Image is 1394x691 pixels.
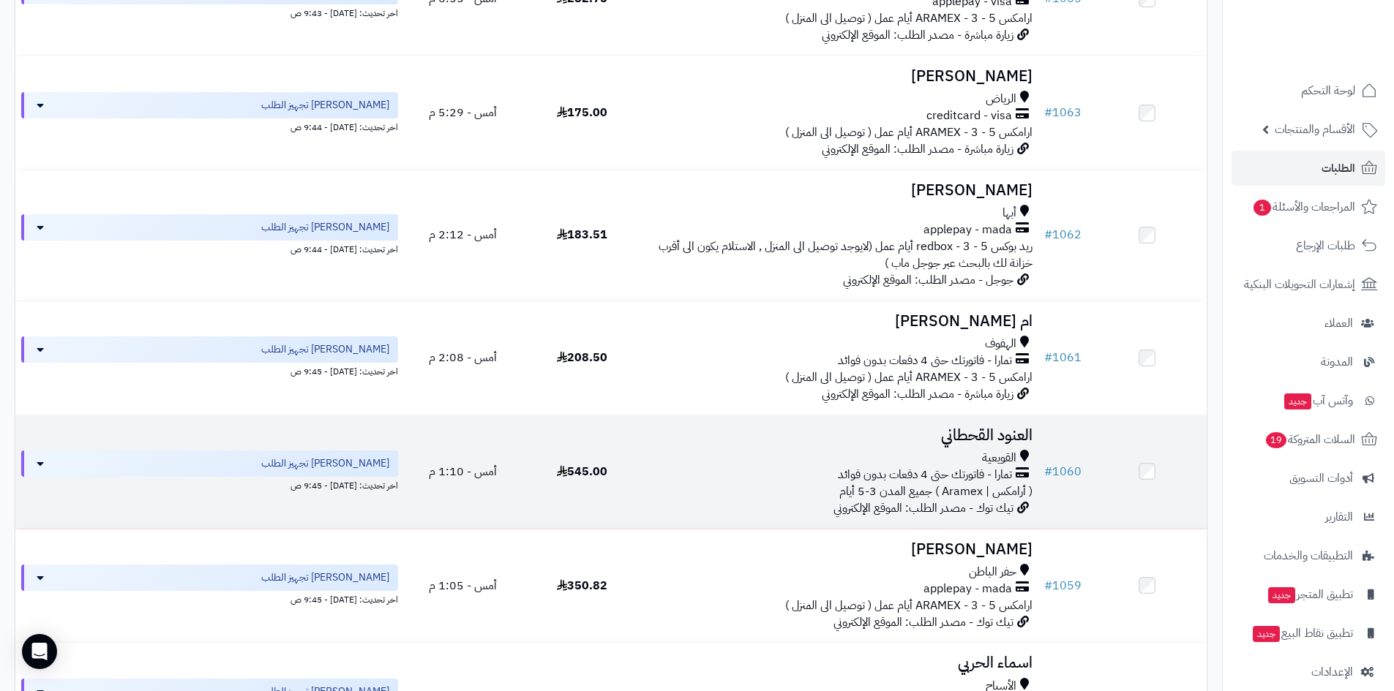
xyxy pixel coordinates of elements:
span: # [1044,577,1052,594]
span: 175.00 [557,104,607,121]
span: ارامكس ARAMEX - 3 - 5 أيام عمل ( توصيل الى المنزل ) [785,597,1033,614]
span: applepay - mada [923,222,1012,238]
a: المدونة [1232,344,1385,380]
a: أدوات التسويق [1232,461,1385,496]
span: [PERSON_NAME] تجهيز الطلب [261,98,389,113]
div: اخر تحديث: [DATE] - 9:44 ص [21,118,398,134]
div: اخر تحديث: [DATE] - 9:45 ص [21,477,398,492]
span: طلبات الإرجاع [1296,235,1355,256]
span: ارامكس ARAMEX - 3 - 5 أيام عمل ( توصيل الى المنزل ) [785,124,1033,141]
span: تيك توك - مصدر الطلب: الموقع الإلكتروني [833,613,1013,631]
span: الطلبات [1322,158,1355,178]
a: السلات المتروكة19 [1232,422,1385,457]
img: logo-2.png [1294,34,1380,65]
span: ارامكس ARAMEX - 3 - 5 أيام عمل ( توصيل الى المنزل ) [785,369,1033,386]
span: تمارا - فاتورتك حتى 4 دفعات بدون فوائد [838,467,1012,483]
span: العملاء [1324,313,1353,333]
span: 208.50 [557,349,607,366]
span: الأقسام والمنتجات [1275,119,1355,140]
div: اخر تحديث: [DATE] - 9:45 ص [21,363,398,378]
span: تمارا - فاتورتك حتى 4 دفعات بدون فوائد [838,352,1012,369]
span: الرياض [986,91,1016,107]
span: # [1044,104,1052,121]
h3: [PERSON_NAME] [648,541,1033,558]
span: المدونة [1321,352,1353,372]
a: التطبيقات والخدمات [1232,538,1385,573]
span: [PERSON_NAME] تجهيز الطلب [261,456,389,471]
span: أمس - 1:10 م [429,463,497,480]
span: المراجعات والأسئلة [1252,197,1355,217]
span: # [1044,463,1052,480]
span: وآتس آب [1283,390,1353,411]
span: أمس - 1:05 م [429,577,497,594]
div: اخر تحديث: [DATE] - 9:43 ص [21,4,398,20]
a: الإعدادات [1232,654,1385,690]
span: إشعارات التحويلات البنكية [1244,274,1355,295]
span: جديد [1284,393,1311,409]
span: ريد بوكس redbox - 3 - 5 أيام عمل (لايوجد توصيل الى المنزل , الاستلام يكون الى أقرب خزانة لك بالبح... [659,238,1033,272]
span: جديد [1253,626,1280,642]
a: #1059 [1044,577,1082,594]
a: التقارير [1232,499,1385,535]
span: أدوات التسويق [1289,468,1353,488]
span: 1 [1254,200,1271,216]
a: #1060 [1044,463,1082,480]
a: #1061 [1044,349,1082,366]
span: تطبيق المتجر [1267,584,1353,605]
a: لوحة التحكم [1232,73,1385,108]
h3: [PERSON_NAME] [648,182,1033,199]
span: 19 [1266,432,1287,448]
span: applepay - mada [923,581,1012,597]
a: طلبات الإرجاع [1232,228,1385,263]
span: حفر الباطن [969,564,1016,581]
span: جوجل - مصدر الطلب: الموقع الإلكتروني [843,271,1013,289]
div: اخر تحديث: [DATE] - 9:44 ص [21,241,398,256]
span: [PERSON_NAME] تجهيز الطلب [261,220,389,235]
a: تطبيق المتجرجديد [1232,577,1385,612]
span: ارامكس ARAMEX - 3 - 5 أيام عمل ( توصيل الى المنزل ) [785,10,1033,27]
span: تطبيق نقاط البيع [1251,623,1353,643]
div: Open Intercom Messenger [22,634,57,669]
span: [PERSON_NAME] تجهيز الطلب [261,342,389,357]
span: # [1044,226,1052,243]
span: أمس - 2:12 م [429,226,497,243]
span: الهفوف [985,336,1016,352]
h3: ام [PERSON_NAME] [648,313,1033,330]
a: العملاء [1232,306,1385,341]
span: أمس - 5:29 م [429,104,497,121]
span: ( أرامكس | Aramex ) جميع المدن 3-5 أيام [839,483,1033,500]
span: # [1044,349,1052,366]
span: السلات المتروكة [1264,429,1355,450]
span: زيارة مباشرة - مصدر الطلب: الموقع الإلكتروني [822,26,1013,44]
span: 183.51 [557,226,607,243]
a: المراجعات والأسئلة1 [1232,189,1385,224]
span: creditcard - visa [926,107,1012,124]
span: التقارير [1325,507,1353,527]
span: جديد [1268,587,1295,603]
span: 545.00 [557,463,607,480]
span: زيارة مباشرة - مصدر الطلب: الموقع الإلكتروني [822,385,1013,403]
span: 350.82 [557,577,607,594]
a: إشعارات التحويلات البنكية [1232,267,1385,302]
span: زيارة مباشرة - مصدر الطلب: الموقع الإلكتروني [822,140,1013,158]
span: أمس - 2:08 م [429,349,497,366]
a: الطلبات [1232,151,1385,186]
div: اخر تحديث: [DATE] - 9:45 ص [21,591,398,606]
h3: العنود القحطاني [648,427,1033,444]
h3: اسماء الحربي [648,654,1033,671]
span: القويعية [982,450,1016,467]
h3: [PERSON_NAME] [648,68,1033,85]
span: الإعدادات [1311,662,1353,682]
a: وآتس آبجديد [1232,383,1385,418]
a: #1062 [1044,226,1082,243]
span: تيك توك - مصدر الطلب: الموقع الإلكتروني [833,499,1013,517]
a: تطبيق نقاط البيعجديد [1232,616,1385,651]
span: التطبيقات والخدمات [1264,545,1353,566]
span: أبها [1003,205,1016,222]
a: #1063 [1044,104,1082,121]
span: لوحة التحكم [1301,80,1355,101]
span: [PERSON_NAME] تجهيز الطلب [261,570,389,585]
